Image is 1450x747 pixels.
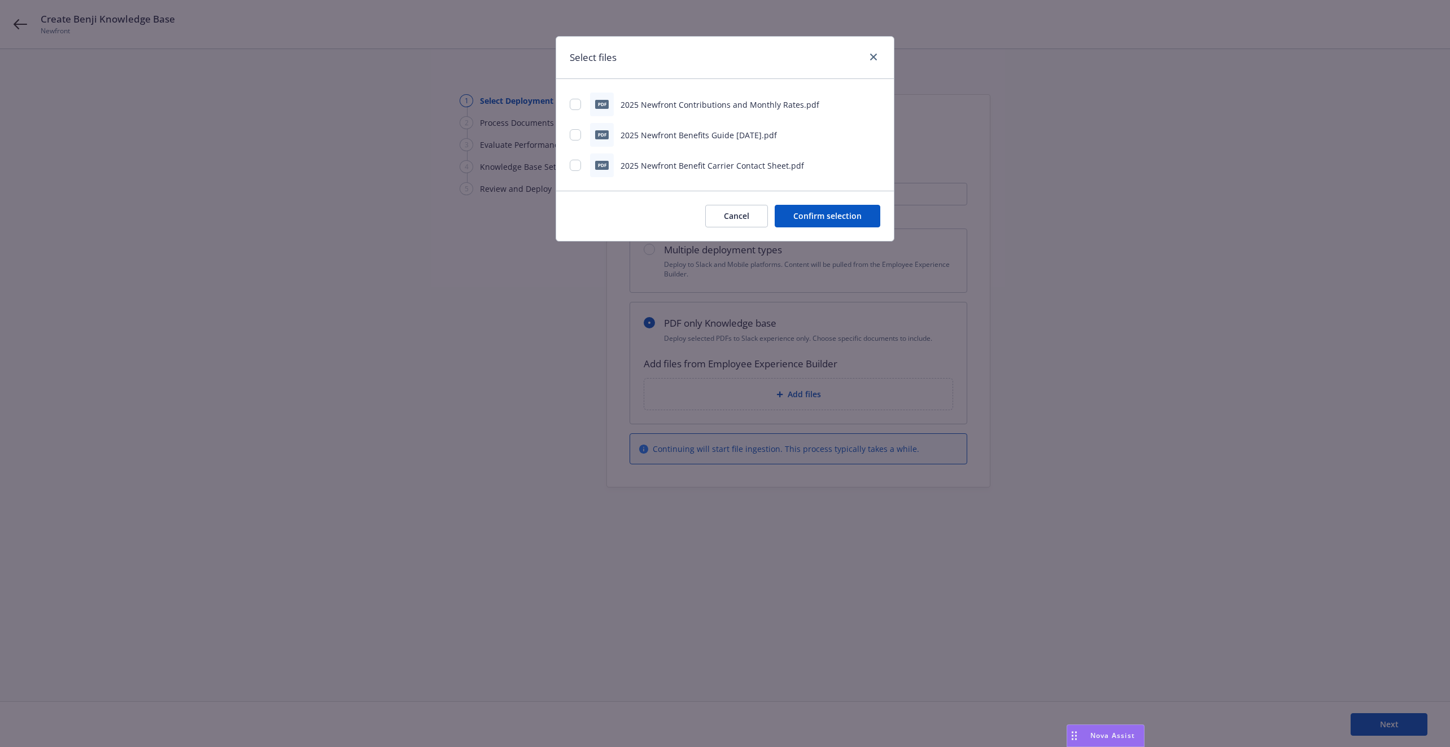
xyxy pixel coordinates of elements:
[867,50,880,64] a: close
[595,100,609,108] span: pdf
[1067,725,1081,746] div: Drag to move
[595,130,609,139] span: pdf
[1067,724,1145,747] button: Nova Assist
[621,160,804,171] span: 2025 Newfront Benefit Carrier Contact Sheet.pdf
[595,161,609,169] span: pdf
[621,99,819,110] span: 2025 Newfront Contributions and Monthly Rates.pdf
[775,205,880,227] button: Confirm selection
[1090,731,1135,740] span: Nova Assist
[705,205,768,227] button: Cancel
[621,130,777,140] span: 2025 Newfront Benefits Guide [DATE].pdf
[570,50,617,65] h1: Select files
